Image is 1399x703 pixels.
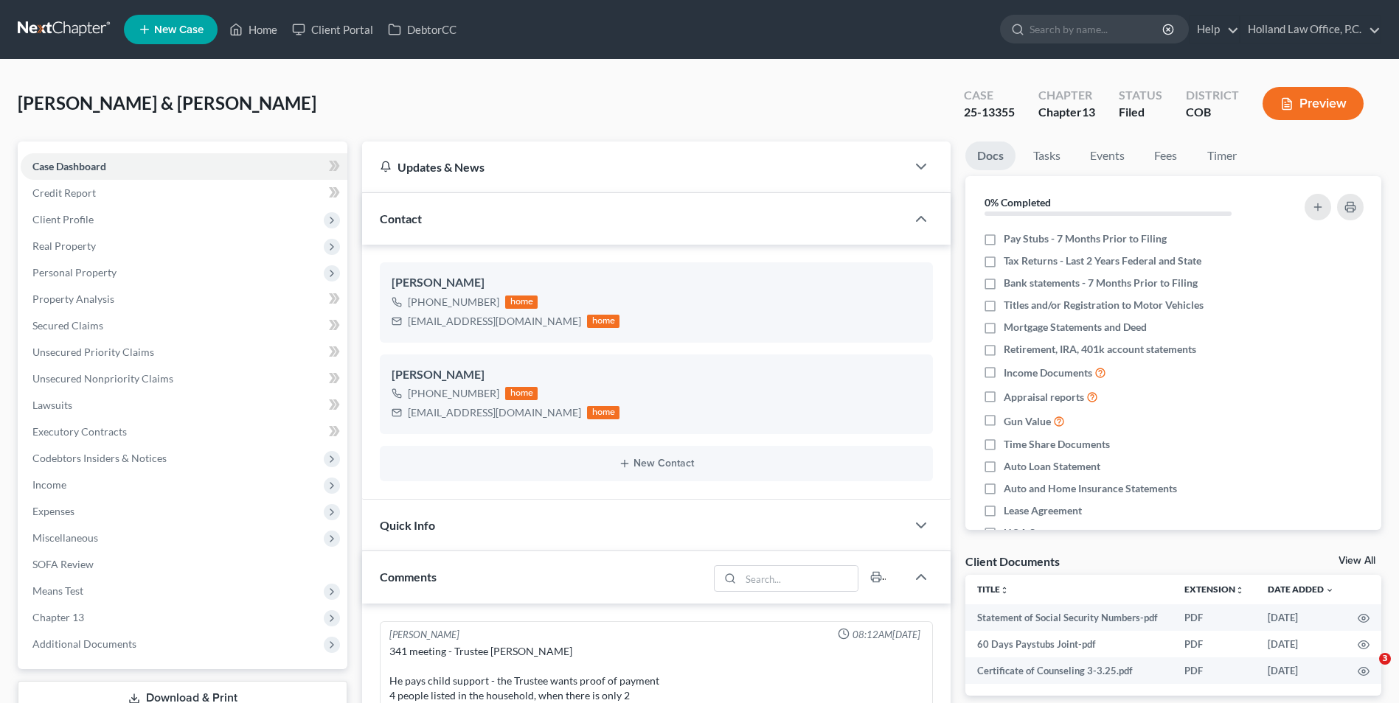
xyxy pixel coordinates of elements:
a: Date Added expand_more [1268,584,1334,595]
div: [PERSON_NAME] [392,366,921,384]
td: Statement of Social Security Numbers-pdf [965,604,1173,631]
iframe: Intercom live chat [1349,653,1384,688]
td: [DATE] [1256,604,1346,631]
span: Expenses [32,505,74,517]
input: Search... [740,566,858,591]
span: Unsecured Priority Claims [32,346,154,358]
a: SOFA Review [21,551,347,578]
div: Updates & News [380,159,889,175]
a: Tasks [1021,141,1072,170]
span: Auto and Home Insurance Statements [1004,481,1177,496]
a: Case Dashboard [21,153,347,180]
div: COB [1186,104,1239,121]
a: Timer [1195,141,1249,170]
a: Docs [965,141,1016,170]
a: Lawsuits [21,392,347,419]
span: 13 [1082,105,1095,119]
span: Quick Info [380,518,435,532]
span: Real Property [32,239,96,252]
a: DebtorCC [381,16,464,43]
div: home [587,315,619,328]
span: Lease Agreement [1004,503,1082,518]
span: Auto Loan Statement [1004,459,1100,474]
button: Preview [1263,87,1364,120]
span: Secured Claims [32,319,103,332]
span: New Case [154,24,204,35]
a: Unsecured Nonpriority Claims [21,366,347,392]
div: Case [964,87,1015,104]
span: Comments [380,570,437,584]
span: Income Documents [1004,366,1092,380]
td: PDF [1173,604,1256,631]
span: Personal Property [32,266,117,279]
div: Status [1119,87,1162,104]
span: HOA Statement [1004,525,1077,540]
td: PDF [1173,657,1256,684]
span: Tax Returns - Last 2 Years Federal and State [1004,253,1201,268]
span: Codebtors Insiders & Notices [32,452,167,464]
span: Titles and/or Registration to Motor Vehicles [1004,298,1204,312]
td: [DATE] [1256,657,1346,684]
div: [PHONE_NUMBER] [408,386,499,401]
a: Events [1078,141,1136,170]
span: Property Analysis [32,293,114,305]
span: Client Profile [32,213,94,225]
span: Case Dashboard [32,160,106,172]
span: Credit Report [32,186,96,199]
a: Help [1190,16,1239,43]
a: Secured Claims [21,312,347,339]
a: Property Analysis [21,286,347,312]
input: Search by name... [1030,15,1164,43]
span: Additional Documents [32,637,136,650]
td: PDF [1173,631,1256,657]
span: Time Share Documents [1004,437,1110,452]
div: [PERSON_NAME] [389,628,459,642]
div: [EMAIL_ADDRESS][DOMAIN_NAME] [408,405,581,420]
span: 3 [1379,653,1391,665]
div: 25-13355 [964,104,1015,121]
a: Executory Contracts [21,419,347,445]
span: Income [32,478,66,491]
div: [PHONE_NUMBER] [408,295,499,309]
strong: 0% Completed [985,196,1051,209]
a: Holland Law Office, P.C. [1240,16,1381,43]
td: 60 Days Paystubs Joint-pdf [965,631,1173,657]
span: Lawsuits [32,399,72,411]
span: Pay Stubs - 7 Months Prior to Filing [1004,231,1167,246]
span: [PERSON_NAME] & [PERSON_NAME] [18,92,316,113]
td: Certificate of Counseling 3-3.25.pdf [965,657,1173,684]
a: Titleunfold_more [977,584,1009,595]
div: District [1186,87,1239,104]
a: Extensionunfold_more [1184,584,1244,595]
span: Gun Value [1004,414,1051,429]
a: View All [1339,556,1375,566]
span: Contact [380,211,422,225]
div: home [587,406,619,419]
div: Chapter [1038,104,1095,121]
div: [EMAIL_ADDRESS][DOMAIN_NAME] [408,314,581,329]
td: [DATE] [1256,631,1346,657]
div: home [505,387,538,400]
span: Retirement, IRA, 401k account statements [1004,342,1196,357]
a: Unsecured Priority Claims [21,339,347,366]
i: expand_more [1325,586,1334,595]
a: Credit Report [21,180,347,206]
span: Bank statements - 7 Months Prior to Filing [1004,276,1198,290]
span: Mortgage Statements and Deed [1004,320,1147,335]
div: Client Documents [965,553,1060,569]
span: Means Test [32,584,83,597]
span: Executory Contracts [32,425,127,438]
div: [PERSON_NAME] [392,274,921,292]
span: Chapter 13 [32,611,84,623]
div: Chapter [1038,87,1095,104]
button: New Contact [392,458,921,469]
a: Client Portal [285,16,381,43]
span: Miscellaneous [32,531,98,544]
div: home [505,295,538,309]
i: unfold_more [1235,586,1244,595]
span: SOFA Review [32,558,94,570]
span: Appraisal reports [1004,390,1084,405]
a: Home [222,16,285,43]
span: 08:12AM[DATE] [853,628,920,642]
div: Filed [1119,104,1162,121]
